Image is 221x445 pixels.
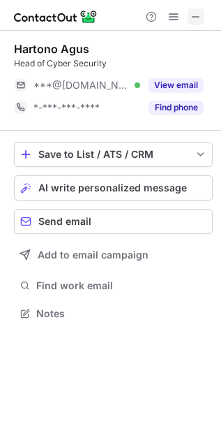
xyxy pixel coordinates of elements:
[14,142,213,167] button: save-profile-one-click
[36,307,207,320] span: Notes
[14,8,98,25] img: ContactOut v5.3.10
[14,175,213,200] button: AI write personalized message
[14,242,213,268] button: Add to email campaign
[14,304,213,323] button: Notes
[33,79,130,92] span: ***@[DOMAIN_NAME]
[14,57,213,70] div: Head of Cyber Security
[14,209,213,234] button: Send email
[38,182,187,194] span: AI write personalized message
[14,276,213,296] button: Find work email
[38,149,188,160] div: Save to List / ATS / CRM
[38,216,91,227] span: Send email
[38,249,148,261] span: Add to email campaign
[14,42,89,56] div: Hartono Agus
[148,78,204,92] button: Reveal Button
[36,279,207,292] span: Find work email
[148,101,204,115] button: Reveal Button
